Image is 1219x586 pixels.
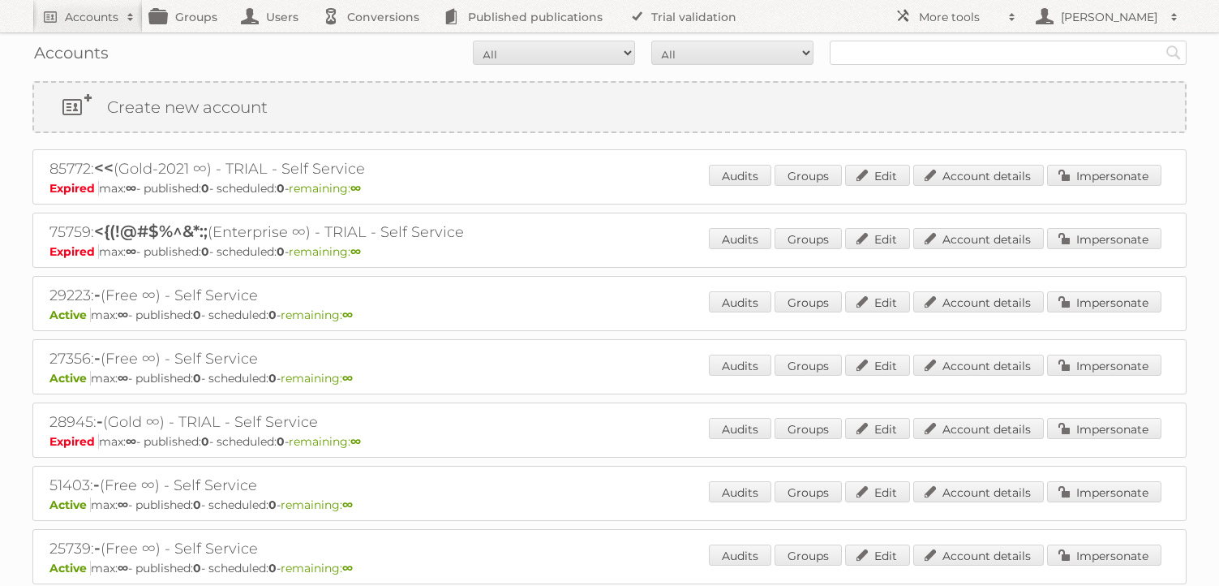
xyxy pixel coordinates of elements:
[845,481,910,502] a: Edit
[342,371,353,386] strong: ∞
[709,291,771,312] a: Audits
[913,228,1044,249] a: Account details
[1047,481,1161,502] a: Impersonate
[97,411,103,431] span: -
[94,158,114,178] span: <<
[709,228,771,249] a: Audits
[342,308,353,322] strong: ∞
[709,545,771,566] a: Audits
[845,418,910,439] a: Edit
[49,181,1170,196] p: max: - published: - scheduled: -
[268,498,277,512] strong: 0
[94,285,101,304] span: -
[201,244,209,259] strong: 0
[49,561,1170,575] p: max: - published: - scheduled: -
[775,545,842,566] a: Groups
[775,481,842,502] a: Groups
[1047,418,1161,439] a: Impersonate
[49,475,617,496] h2: 51403: (Free ∞) - Self Service
[1047,355,1161,376] a: Impersonate
[201,434,209,449] strong: 0
[126,244,136,259] strong: ∞
[268,561,277,575] strong: 0
[709,418,771,439] a: Audits
[1047,228,1161,249] a: Impersonate
[49,538,617,559] h2: 25739: (Free ∞) - Self Service
[49,348,617,369] h2: 27356: (Free ∞) - Self Service
[845,165,910,186] a: Edit
[845,291,910,312] a: Edit
[49,434,99,449] span: Expired
[268,308,277,322] strong: 0
[118,371,128,386] strong: ∞
[1057,9,1162,25] h2: [PERSON_NAME]
[350,244,361,259] strong: ∞
[49,244,1170,259] p: max: - published: - scheduled: -
[709,481,771,502] a: Audits
[126,434,136,449] strong: ∞
[49,222,617,243] h2: 75759: (Enterprise ∞) - TRIAL - Self Service
[350,434,361,449] strong: ∞
[775,355,842,376] a: Groups
[281,371,353,386] span: remaining:
[350,181,361,196] strong: ∞
[49,371,1170,386] p: max: - published: - scheduled: -
[49,181,99,196] span: Expired
[277,181,285,196] strong: 0
[193,371,201,386] strong: 0
[34,83,1185,131] a: Create new account
[49,498,91,512] span: Active
[281,308,353,322] span: remaining:
[1161,41,1186,65] input: Search
[277,244,285,259] strong: 0
[775,418,842,439] a: Groups
[118,308,128,322] strong: ∞
[49,561,91,575] span: Active
[193,561,201,575] strong: 0
[919,9,1000,25] h2: More tools
[1047,291,1161,312] a: Impersonate
[289,181,361,196] span: remaining:
[94,222,208,241] span: <{(!@#$%^&*:;
[913,545,1044,566] a: Account details
[845,228,910,249] a: Edit
[118,498,128,512] strong: ∞
[49,308,91,322] span: Active
[289,244,361,259] span: remaining:
[289,434,361,449] span: remaining:
[709,355,771,376] a: Audits
[49,285,617,306] h2: 29223: (Free ∞) - Self Service
[126,181,136,196] strong: ∞
[913,355,1044,376] a: Account details
[775,291,842,312] a: Groups
[49,308,1170,322] p: max: - published: - scheduled: -
[49,244,99,259] span: Expired
[913,165,1044,186] a: Account details
[281,561,353,575] span: remaining:
[845,545,910,566] a: Edit
[1047,545,1161,566] a: Impersonate
[342,498,353,512] strong: ∞
[193,498,201,512] strong: 0
[49,411,617,433] h2: 28945: (Gold ∞) - TRIAL - Self Service
[49,371,91,386] span: Active
[268,371,277,386] strong: 0
[913,481,1044,502] a: Account details
[277,434,285,449] strong: 0
[49,498,1170,512] p: max: - published: - scheduled: -
[709,165,771,186] a: Audits
[775,228,842,249] a: Groups
[1047,165,1161,186] a: Impersonate
[49,158,617,179] h2: 85772: (Gold-2021 ∞) - TRIAL - Self Service
[193,308,201,322] strong: 0
[49,434,1170,449] p: max: - published: - scheduled: -
[94,538,101,558] span: -
[93,475,100,494] span: -
[281,498,353,512] span: remaining:
[201,181,209,196] strong: 0
[913,291,1044,312] a: Account details
[342,561,353,575] strong: ∞
[65,9,118,25] h2: Accounts
[775,165,842,186] a: Groups
[845,355,910,376] a: Edit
